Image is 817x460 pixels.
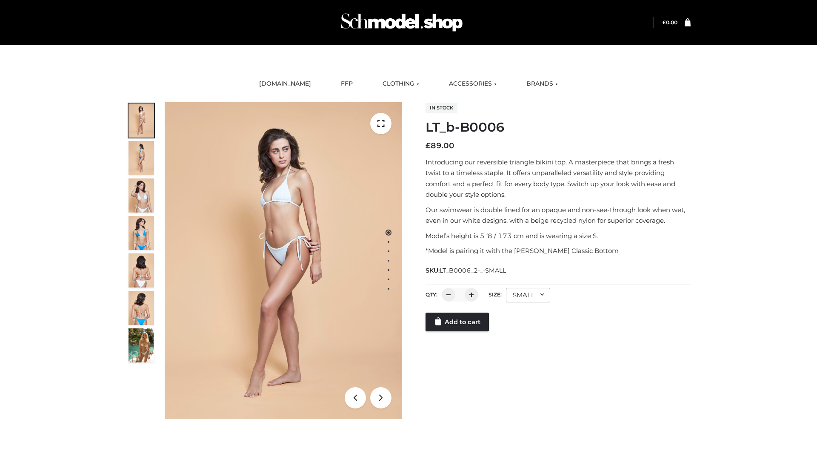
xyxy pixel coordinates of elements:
p: Introducing our reversible triangle bikini top. A masterpiece that brings a fresh twist to a time... [426,157,691,200]
img: ArielClassicBikiniTop_CloudNine_AzureSky_OW114ECO_4-scaled.jpg [129,216,154,250]
a: BRANDS [520,75,564,93]
a: [DOMAIN_NAME] [253,75,317,93]
div: SMALL [506,288,550,302]
p: *Model is pairing it with the [PERSON_NAME] Classic Bottom [426,245,691,256]
bdi: 0.00 [663,19,677,26]
a: CLOTHING [376,75,426,93]
img: Schmodel Admin 964 [338,6,466,39]
span: £ [663,19,666,26]
a: FFP [334,75,359,93]
p: Our swimwear is double lined for an opaque and non-see-through look when wet, even in our white d... [426,204,691,226]
label: QTY: [426,291,437,298]
label: Size: [488,291,502,298]
p: Model’s height is 5 ‘8 / 173 cm and is wearing a size S. [426,230,691,241]
img: ArielClassicBikiniTop_CloudNine_AzureSky_OW114ECO_8-scaled.jpg [129,291,154,325]
img: ArielClassicBikiniTop_CloudNine_AzureSky_OW114ECO_1 [165,102,402,419]
span: SKU: [426,265,507,276]
img: ArielClassicBikiniTop_CloudNine_AzureSky_OW114ECO_3-scaled.jpg [129,178,154,213]
a: ACCESSORIES [443,75,503,93]
img: ArielClassicBikiniTop_CloudNine_AzureSky_OW114ECO_2-scaled.jpg [129,141,154,175]
span: £ [426,141,431,150]
span: In stock [426,103,457,113]
img: ArielClassicBikiniTop_CloudNine_AzureSky_OW114ECO_1-scaled.jpg [129,103,154,138]
a: Add to cart [426,313,489,331]
a: £0.00 [663,19,677,26]
h1: LT_b-B0006 [426,120,691,135]
img: Arieltop_CloudNine_AzureSky2.jpg [129,328,154,362]
bdi: 89.00 [426,141,454,150]
span: LT_B0006_2-_-SMALL [440,267,506,274]
img: ArielClassicBikiniTop_CloudNine_AzureSky_OW114ECO_7-scaled.jpg [129,253,154,287]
